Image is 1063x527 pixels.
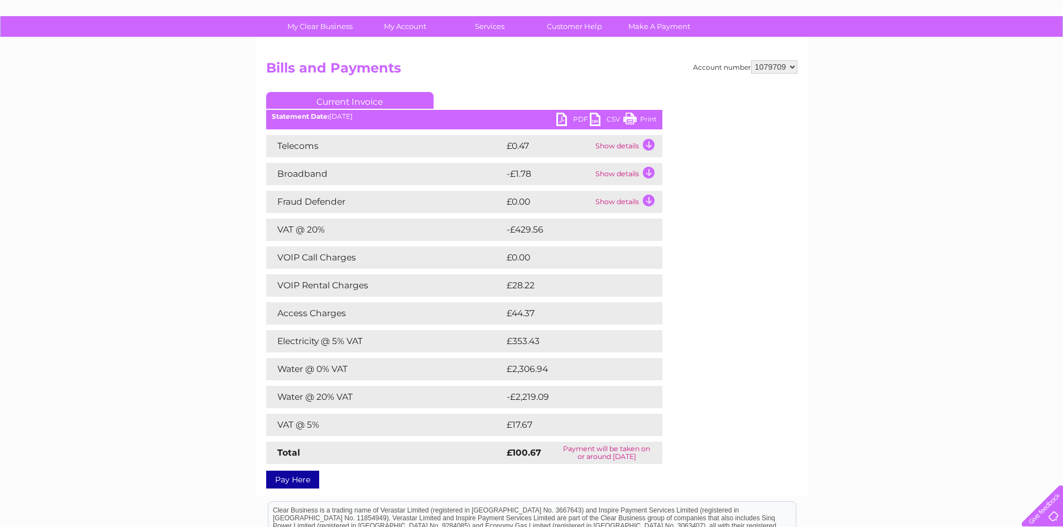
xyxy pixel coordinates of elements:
[966,47,982,56] a: Blog
[623,113,657,129] a: Print
[266,163,504,185] td: Broadband
[853,6,930,20] a: 0333 014 3131
[272,112,329,120] b: Statement Date:
[266,302,504,325] td: Access Charges
[504,386,646,408] td: -£2,219.09
[266,471,319,489] a: Pay Here
[528,16,621,37] a: Customer Help
[277,447,300,458] strong: Total
[504,246,637,269] td: £0.00
[593,191,662,213] td: Show details
[266,274,504,297] td: VOIP Rental Charges
[593,163,662,185] td: Show details
[989,47,1016,56] a: Contact
[268,6,796,54] div: Clear Business is a trading name of Verastar Limited (registered in [GEOGRAPHIC_DATA] No. 3667643...
[266,246,504,269] td: VOIP Call Charges
[266,219,504,241] td: VAT @ 20%
[613,16,705,37] a: Make A Payment
[504,191,593,213] td: £0.00
[266,414,504,436] td: VAT @ 5%
[266,358,504,380] td: Water @ 0% VAT
[504,414,638,436] td: £17.67
[266,191,504,213] td: Fraud Defender
[504,135,593,157] td: £0.47
[266,386,504,408] td: Water @ 20% VAT
[867,47,888,56] a: Water
[593,135,662,157] td: Show details
[266,330,504,352] td: Electricity @ 5% VAT
[504,302,639,325] td: £44.37
[444,16,536,37] a: Services
[693,60,797,74] div: Account number
[507,447,541,458] strong: £100.67
[1026,47,1052,56] a: Log out
[551,442,662,464] td: Payment will be taken on or around [DATE]
[926,47,959,56] a: Telecoms
[504,274,639,297] td: £28.22
[266,60,797,81] h2: Bills and Payments
[504,358,646,380] td: £2,306.94
[590,113,623,129] a: CSV
[266,135,504,157] td: Telecoms
[266,113,662,120] div: [DATE]
[504,330,642,352] td: £353.43
[504,163,593,185] td: -£1.78
[504,219,644,241] td: -£429.56
[359,16,451,37] a: My Account
[556,113,590,129] a: PDF
[894,47,919,56] a: Energy
[274,16,366,37] a: My Clear Business
[37,29,94,63] img: logo.png
[266,92,434,109] a: Current Invoice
